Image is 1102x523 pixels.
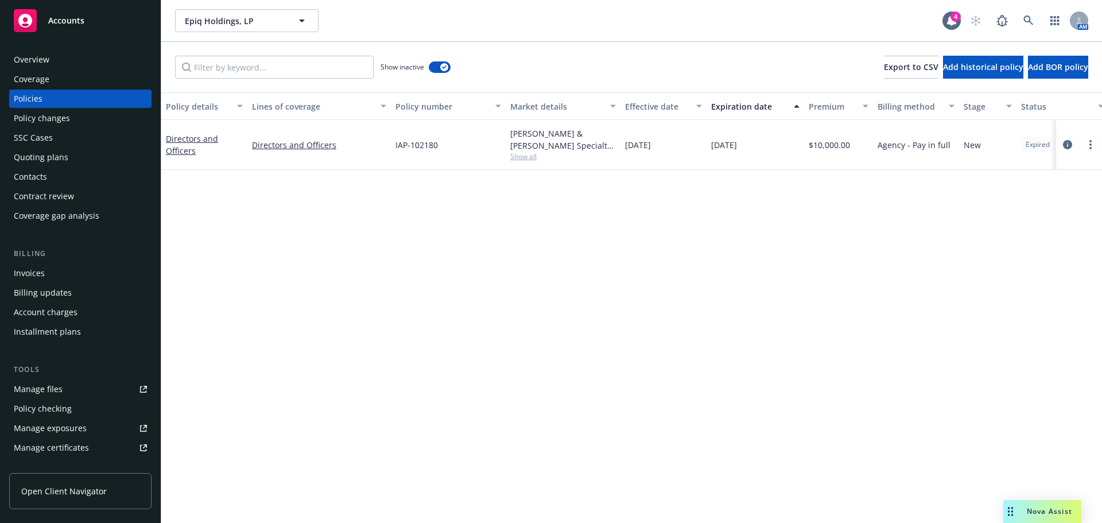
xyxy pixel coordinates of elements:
span: Add BOR policy [1028,61,1088,72]
button: Effective date [620,92,707,120]
div: Manage certificates [14,439,89,457]
a: Start snowing [964,9,987,32]
span: [DATE] [711,139,737,151]
div: Billing [9,248,152,259]
a: Accounts [9,5,152,37]
div: Contract review [14,187,74,206]
div: Contacts [14,168,47,186]
div: SSC Cases [14,129,53,147]
button: Policy number [391,92,506,120]
span: Export to CSV [884,61,938,72]
span: Agency - Pay in full [878,139,950,151]
button: Epiq Holdings, LP [175,9,319,32]
button: Add historical policy [943,56,1023,79]
a: Contract review [9,187,152,206]
a: Manage exposures [9,419,152,437]
div: Policy checking [14,400,72,418]
span: Add historical policy [943,61,1023,72]
div: Lines of coverage [252,100,374,113]
span: New [964,139,981,151]
a: Directors and Officers [166,133,218,156]
a: Invoices [9,264,152,282]
a: Overview [9,51,152,69]
div: Policy details [166,100,230,113]
div: Tools [9,364,152,375]
button: Billing method [873,92,959,120]
a: Policy changes [9,109,152,127]
a: Account charges [9,303,152,321]
button: Stage [959,92,1016,120]
div: Manage exposures [14,419,87,437]
div: Account charges [14,303,77,321]
a: Coverage gap analysis [9,207,152,225]
span: Show all [510,152,616,161]
button: Market details [506,92,620,120]
a: Search [1017,9,1040,32]
div: Billing method [878,100,942,113]
a: SSC Cases [9,129,152,147]
a: Policy checking [9,400,152,418]
div: Stage [964,100,999,113]
span: Accounts [48,16,84,25]
button: Add BOR policy [1028,56,1088,79]
input: Filter by keyword... [175,56,374,79]
a: Manage files [9,380,152,398]
button: Premium [804,92,873,120]
span: Epiq Holdings, LP [185,15,284,27]
span: $10,000.00 [809,139,850,151]
a: Switch app [1043,9,1066,32]
div: Policies [14,90,42,108]
div: Invoices [14,264,45,282]
div: Status [1021,100,1091,113]
button: Lines of coverage [247,92,391,120]
span: Expired [1026,140,1050,150]
a: circleInformation [1061,138,1074,152]
a: more [1084,138,1097,152]
button: Policy details [161,92,247,120]
div: Installment plans [14,323,81,341]
div: Manage files [14,380,63,398]
span: IAP-102180 [395,139,438,151]
div: Premium [809,100,856,113]
button: Export to CSV [884,56,938,79]
div: Market details [510,100,603,113]
div: Policy number [395,100,488,113]
a: Report a Bug [991,9,1014,32]
div: [PERSON_NAME] & [PERSON_NAME] Specialty Insurance Company, [PERSON_NAME] & [PERSON_NAME] ([GEOGRA... [510,127,616,152]
a: Contacts [9,168,152,186]
div: Effective date [625,100,689,113]
span: Open Client Navigator [21,485,107,497]
div: 4 [950,11,961,22]
a: Quoting plans [9,148,152,166]
span: Nova Assist [1027,506,1072,516]
div: Billing updates [14,284,72,302]
div: Coverage gap analysis [14,207,99,225]
div: Manage claims [14,458,72,476]
a: Coverage [9,70,152,88]
button: Expiration date [707,92,804,120]
a: Installment plans [9,323,152,341]
div: Expiration date [711,100,787,113]
div: Overview [14,51,49,69]
a: Policies [9,90,152,108]
span: Show inactive [381,62,424,72]
div: Coverage [14,70,49,88]
span: [DATE] [625,139,651,151]
button: Nova Assist [1003,500,1081,523]
a: Manage claims [9,458,152,476]
div: Quoting plans [14,148,68,166]
a: Billing updates [9,284,152,302]
div: Drag to move [1003,500,1018,523]
div: Policy changes [14,109,70,127]
a: Directors and Officers [252,139,386,151]
a: Manage certificates [9,439,152,457]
